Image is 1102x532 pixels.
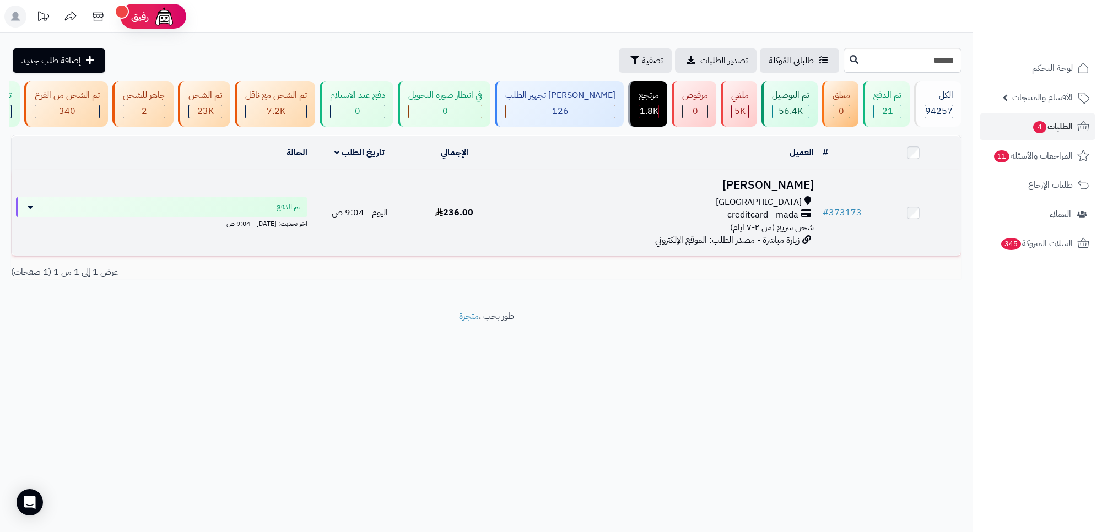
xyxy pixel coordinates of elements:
a: طلباتي المُوكلة [760,48,839,73]
a: لوحة التحكم [980,55,1095,82]
span: 2 [142,105,147,118]
span: المراجعات والأسئلة [993,148,1073,164]
span: 0 [693,105,698,118]
a: تصدير الطلبات [675,48,757,73]
span: 340 [59,105,75,118]
div: تم الشحن مع ناقل [245,89,307,102]
div: 1805 [639,105,658,118]
div: جاهز للشحن [123,89,165,102]
span: 0 [355,105,360,118]
img: logo-2.png [1027,29,1092,52]
a: معلق 0 [820,81,861,127]
span: إضافة طلب جديد [21,54,81,67]
a: تاريخ الطلب [334,146,385,159]
span: 345 [1001,238,1021,250]
div: دفع عند الاستلام [330,89,385,102]
div: 0 [409,105,482,118]
a: مرفوض 0 [669,81,719,127]
a: متجرة [459,310,479,323]
div: 56446 [773,105,809,118]
div: عرض 1 إلى 1 من 1 (1 صفحات) [3,266,487,279]
span: 0 [839,105,844,118]
div: 126 [506,105,615,118]
span: # [823,206,829,219]
div: في انتظار صورة التحويل [408,89,482,102]
a: تم الشحن 23K [176,81,233,127]
div: مرتجع [639,89,659,102]
button: تصفية [619,48,672,73]
span: العملاء [1050,207,1071,222]
span: السلات المتروكة [1000,236,1073,251]
div: 4954 [732,105,748,118]
a: تم الدفع 21 [861,81,912,127]
div: تم التوصيل [772,89,809,102]
span: 94257 [925,105,953,118]
a: تحديثات المنصة [29,6,57,30]
a: الإجمالي [441,146,468,159]
a: الحالة [287,146,307,159]
a: # [823,146,828,159]
a: تم الشحن من الفرع 340 [22,81,110,127]
span: 56.4K [779,105,803,118]
span: تصدير الطلبات [700,54,748,67]
span: الأقسام والمنتجات [1012,90,1073,105]
span: 21 [882,105,893,118]
span: اليوم - 9:04 ص [332,206,388,219]
div: تم الشحن من الفرع [35,89,100,102]
span: [GEOGRAPHIC_DATA] [716,196,802,209]
span: تم الدفع [277,202,301,213]
span: 0 [442,105,448,118]
a: #373173 [823,206,862,219]
span: رفيق [131,10,149,23]
a: إضافة طلب جديد [13,48,105,73]
a: [PERSON_NAME] تجهيز الطلب 126 [493,81,626,127]
span: 11 [994,150,1009,162]
span: 23K [197,105,214,118]
div: تم الشحن [188,89,222,102]
div: Open Intercom Messenger [17,489,43,515]
div: الكل [925,89,953,102]
a: طلبات الإرجاع [980,172,1095,198]
div: 0 [331,105,385,118]
span: 1.8K [640,105,658,118]
div: 2 [123,105,165,118]
div: ملغي [731,89,749,102]
a: دفع عند الاستلام 0 [317,81,396,127]
div: اخر تحديث: [DATE] - 9:04 ص [16,217,307,229]
div: 340 [35,105,99,118]
a: جاهز للشحن 2 [110,81,176,127]
span: 126 [552,105,569,118]
a: المراجعات والأسئلة11 [980,143,1095,169]
div: 21 [874,105,901,118]
div: [PERSON_NAME] تجهيز الطلب [505,89,615,102]
span: تصفية [642,54,663,67]
a: الكل94257 [912,81,964,127]
span: طلباتي المُوكلة [769,54,814,67]
a: تم الشحن مع ناقل 7.2K [233,81,317,127]
span: زيارة مباشرة - مصدر الطلب: الموقع الإلكتروني [655,234,800,247]
div: 0 [833,105,850,118]
a: الطلبات4 [980,113,1095,140]
span: creditcard - mada [727,209,798,221]
div: مرفوض [682,89,708,102]
a: مرتجع 1.8K [626,81,669,127]
a: السلات المتروكة345 [980,230,1095,257]
div: تم الدفع [873,89,901,102]
a: في انتظار صورة التحويل 0 [396,81,493,127]
span: 5K [734,105,746,118]
span: شحن سريع (من ٢-٧ ايام) [730,221,814,234]
div: 7223 [246,105,306,118]
a: العميل [790,146,814,159]
span: لوحة التحكم [1032,61,1073,76]
a: ملغي 5K [719,81,759,127]
h3: [PERSON_NAME] [506,179,814,192]
a: تم التوصيل 56.4K [759,81,820,127]
div: معلق [833,89,850,102]
img: ai-face.png [153,6,175,28]
div: 0 [683,105,707,118]
span: الطلبات [1032,119,1073,134]
span: 236.00 [435,206,473,219]
span: 7.2K [267,105,285,118]
a: العملاء [980,201,1095,227]
span: 4 [1033,121,1046,133]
